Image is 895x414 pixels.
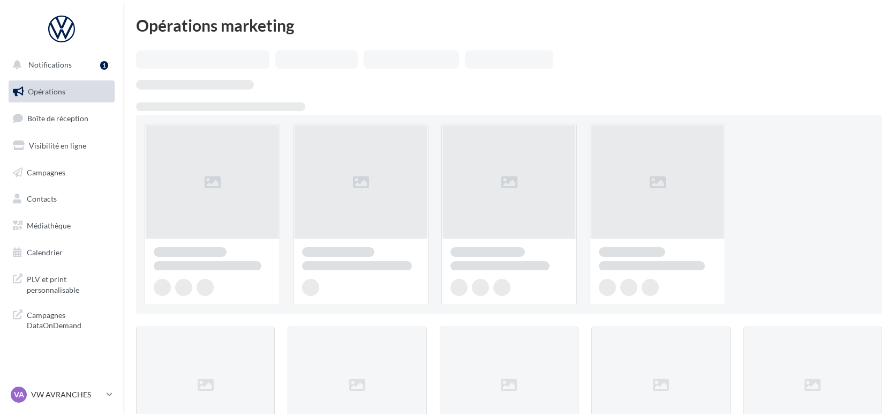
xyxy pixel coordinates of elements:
[27,248,63,257] span: Calendrier
[6,161,117,184] a: Campagnes
[6,188,117,210] a: Contacts
[100,61,108,70] div: 1
[136,17,882,33] div: Opérations marketing
[6,268,117,299] a: PLV et print personnalisable
[27,272,110,295] span: PLV et print personnalisable
[27,167,65,176] span: Campagnes
[28,87,65,96] span: Opérations
[6,54,112,76] button: Notifications 1
[14,389,24,400] span: VA
[27,114,88,123] span: Boîte de réception
[28,60,72,69] span: Notifications
[31,389,102,400] p: VW AVRANCHES
[6,241,117,264] a: Calendrier
[29,141,86,150] span: Visibilité en ligne
[9,385,115,405] a: VA VW AVRANCHES
[6,80,117,103] a: Opérations
[6,304,117,335] a: Campagnes DataOnDemand
[6,107,117,130] a: Boîte de réception
[6,135,117,157] a: Visibilité en ligne
[27,308,110,331] span: Campagnes DataOnDemand
[6,215,117,237] a: Médiathèque
[27,194,57,203] span: Contacts
[27,221,71,230] span: Médiathèque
